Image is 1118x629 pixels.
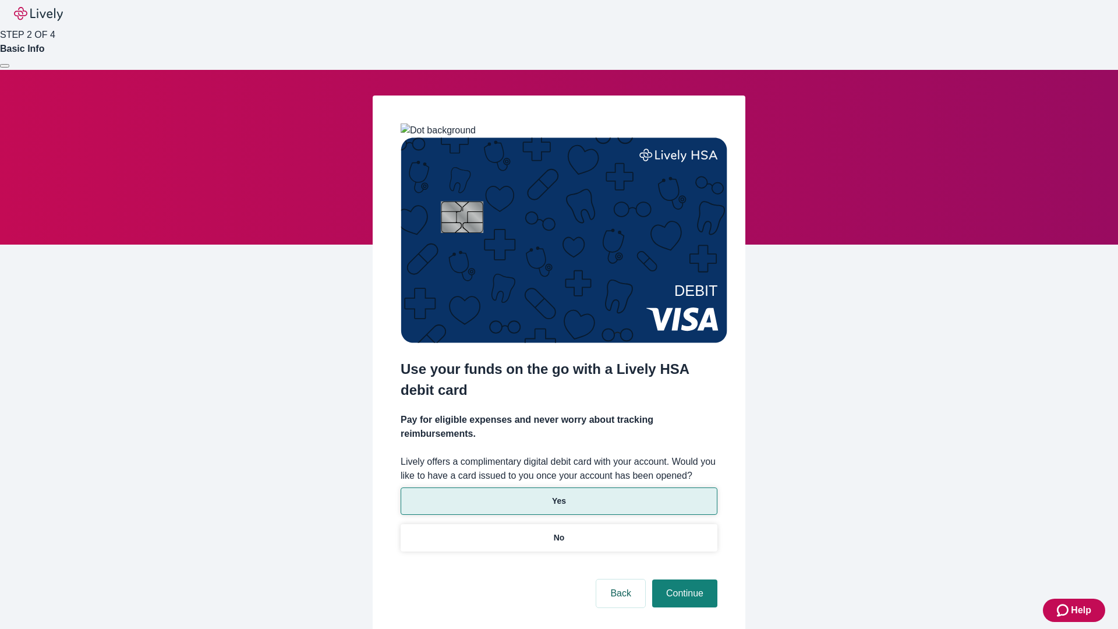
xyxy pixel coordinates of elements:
[552,495,566,507] p: Yes
[1057,603,1071,617] svg: Zendesk support icon
[401,455,717,483] label: Lively offers a complimentary digital debit card with your account. Would you like to have a card...
[554,532,565,544] p: No
[401,487,717,515] button: Yes
[652,579,717,607] button: Continue
[401,137,727,343] img: Debit card
[401,413,717,441] h4: Pay for eligible expenses and never worry about tracking reimbursements.
[1071,603,1091,617] span: Help
[14,7,63,21] img: Lively
[401,524,717,552] button: No
[1043,599,1105,622] button: Zendesk support iconHelp
[401,123,476,137] img: Dot background
[596,579,645,607] button: Back
[401,359,717,401] h2: Use your funds on the go with a Lively HSA debit card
